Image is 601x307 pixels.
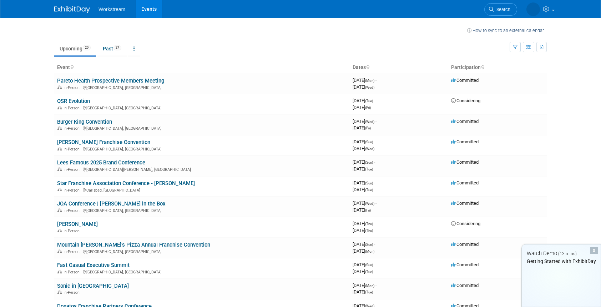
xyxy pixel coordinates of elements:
[365,229,373,233] span: (Thu)
[374,139,375,144] span: -
[365,106,371,110] span: (Fri)
[64,188,82,193] span: In-Person
[353,283,377,288] span: [DATE]
[451,139,479,144] span: Committed
[365,202,374,206] span: (Wed)
[57,106,62,109] img: In-Person Event
[57,269,347,274] div: [GEOGRAPHIC_DATA], [GEOGRAPHIC_DATA]
[353,78,377,83] span: [DATE]
[374,159,375,165] span: -
[64,106,82,110] span: In-Person
[365,263,373,267] span: (Sun)
[365,243,373,247] span: (Sun)
[57,188,62,192] img: In-Person Event
[57,159,145,166] a: Lees Famous 2025 Brand Conference
[366,64,369,70] a: Sort by Start Date
[57,221,98,227] a: [PERSON_NAME]
[57,85,62,89] img: In-Person Event
[448,61,547,74] th: Participation
[57,242,210,248] a: Mountain [PERSON_NAME]’s Pizza Annual Franchise Convention
[353,180,375,185] span: [DATE]
[57,105,347,110] div: [GEOGRAPHIC_DATA], [GEOGRAPHIC_DATA]
[365,290,373,294] span: (Tue)
[451,262,479,267] span: Committed
[57,126,62,130] img: In-Person Event
[57,262,130,268] a: Fast Casual Executive Summit
[374,242,375,247] span: -
[57,290,62,294] img: In-Person Event
[57,167,62,171] img: In-Person Event
[451,78,479,83] span: Committed
[57,180,195,187] a: Star Franchise Association Conference - [PERSON_NAME]
[57,208,62,212] img: In-Person Event
[57,98,90,104] a: QSR Evolution
[590,247,598,254] div: Dismiss
[353,159,375,165] span: [DATE]
[365,126,371,130] span: (Fri)
[451,180,479,185] span: Committed
[494,7,510,12] span: Search
[365,284,374,288] span: (Mon)
[57,125,347,131] div: [GEOGRAPHIC_DATA], [GEOGRAPHIC_DATA]
[57,248,347,254] div: [GEOGRAPHIC_DATA], [GEOGRAPHIC_DATA]
[467,28,547,33] a: How to sync to an external calendar...
[353,166,373,172] span: [DATE]
[365,120,374,124] span: (Wed)
[57,146,347,152] div: [GEOGRAPHIC_DATA], [GEOGRAPHIC_DATA]
[451,283,479,288] span: Committed
[365,140,373,144] span: (Sun)
[451,159,479,165] span: Committed
[353,269,373,274] span: [DATE]
[353,139,375,144] span: [DATE]
[451,200,479,206] span: Committed
[451,119,479,124] span: Committed
[57,207,347,213] div: [GEOGRAPHIC_DATA], [GEOGRAPHIC_DATA]
[54,61,350,74] th: Event
[374,262,375,267] span: -
[57,283,129,289] a: Sonic in [GEOGRAPHIC_DATA]
[374,98,375,103] span: -
[353,200,377,206] span: [DATE]
[353,207,371,213] span: [DATE]
[64,208,82,213] span: In-Person
[353,221,375,226] span: [DATE]
[374,221,375,226] span: -
[365,188,373,192] span: (Tue)
[353,98,375,103] span: [DATE]
[57,249,62,253] img: In-Person Event
[64,167,82,172] span: In-Person
[481,64,484,70] a: Sort by Participation Type
[375,119,377,124] span: -
[70,64,74,70] a: Sort by Event Name
[64,229,82,233] span: In-Person
[64,290,82,295] span: In-Person
[365,208,371,212] span: (Fri)
[353,248,374,254] span: [DATE]
[57,119,112,125] a: Burger King Convention
[484,3,517,16] a: Search
[353,262,375,267] span: [DATE]
[375,283,377,288] span: -
[451,242,479,247] span: Committed
[57,229,62,232] img: In-Person Event
[365,270,373,274] span: (Tue)
[64,270,82,274] span: In-Person
[57,139,150,145] a: [PERSON_NAME] Franchise Convention
[365,249,374,253] span: (Mon)
[57,166,347,172] div: [GEOGRAPHIC_DATA][PERSON_NAME], [GEOGRAPHIC_DATA]
[57,78,164,84] a: Pareto Health Prospective Members Meeting
[353,119,377,124] span: [DATE]
[526,3,540,16] img: Jean Rocha
[57,147,62,150] img: In-Person Event
[353,146,374,151] span: [DATE]
[54,42,96,55] a: Upcoming20
[83,45,91,50] span: 20
[522,250,601,257] div: Watch Demo
[353,105,371,110] span: [DATE]
[353,125,371,130] span: [DATE]
[353,242,375,247] span: [DATE]
[451,98,480,103] span: Considering
[558,251,577,256] span: (13 mins)
[353,187,373,192] span: [DATE]
[353,289,373,294] span: [DATE]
